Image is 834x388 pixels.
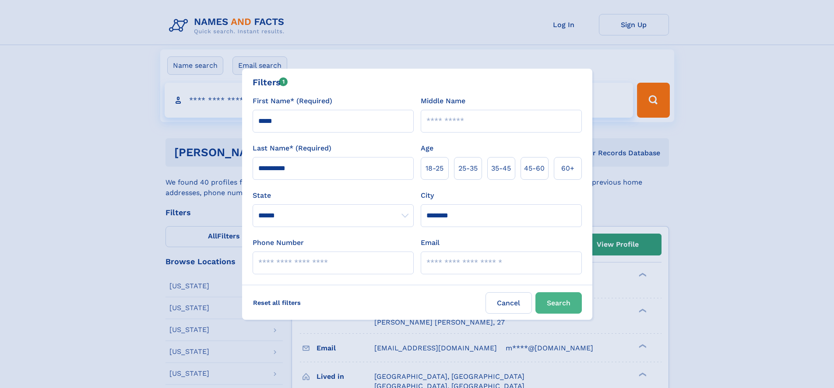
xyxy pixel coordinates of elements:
label: Last Name* (Required) [253,143,331,154]
label: Age [421,143,433,154]
label: State [253,190,414,201]
span: 18‑25 [426,163,443,174]
span: 35‑45 [491,163,511,174]
label: Cancel [486,292,532,314]
div: Filters [253,76,288,89]
button: Search [535,292,582,314]
label: Middle Name [421,96,465,106]
label: Phone Number [253,238,304,248]
span: 45‑60 [524,163,545,174]
label: City [421,190,434,201]
label: First Name* (Required) [253,96,332,106]
label: Email [421,238,440,248]
span: 60+ [561,163,574,174]
span: 25‑35 [458,163,478,174]
label: Reset all filters [247,292,306,313]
